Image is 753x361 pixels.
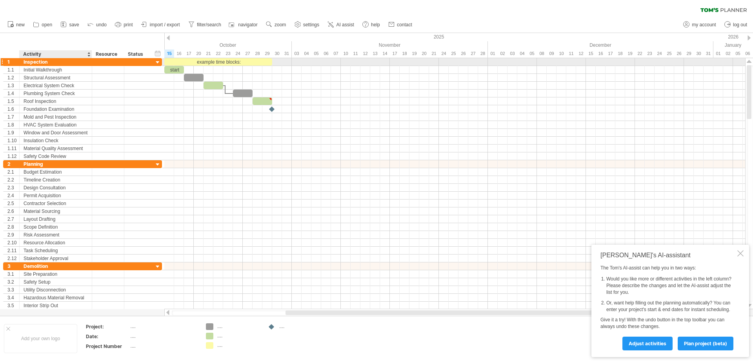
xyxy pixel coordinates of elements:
a: plan project (beta) [678,337,733,350]
a: navigator [227,20,260,30]
div: Thursday, 23 October 2025 [223,49,233,58]
div: Wednesday, 10 December 2025 [557,49,566,58]
div: Thursday, 30 October 2025 [272,49,282,58]
div: Demolition [24,262,88,270]
div: 1.3 [7,82,19,89]
div: Contractor Selection [24,200,88,207]
div: .... [131,333,196,340]
div: Resource Allocation [24,239,88,246]
div: 2.12 [7,255,19,262]
li: Or, want help filling out the planning automatically? You can enter your project's start & end da... [606,300,736,313]
div: Resource [96,50,120,58]
div: Thursday, 20 November 2025 [419,49,429,58]
div: 2.6 [7,207,19,215]
div: Friday, 19 December 2025 [625,49,635,58]
div: .... [131,343,196,350]
div: Tuesday, 18 November 2025 [400,49,409,58]
span: contact [397,22,412,27]
div: Tuesday, 21 October 2025 [204,49,213,58]
div: 2.3 [7,184,19,191]
span: settings [303,22,319,27]
div: Roof Inspection [24,97,88,105]
div: 1.11 [7,145,19,152]
a: print [113,20,135,30]
div: Monday, 29 December 2025 [684,49,694,58]
div: Design Consultation [24,184,88,191]
span: plan project (beta) [684,341,727,346]
div: [PERSON_NAME]'s AI-assistant [600,252,736,259]
div: Monday, 17 November 2025 [390,49,400,58]
div: Add your own logo [4,324,77,353]
div: Tuesday, 11 November 2025 [351,49,360,58]
div: Scope Definition [24,223,88,231]
div: 1 [7,58,19,66]
div: 1.9 [7,129,19,136]
span: AI assist [336,22,354,27]
div: 3.2 [7,278,19,286]
a: open [31,20,55,30]
div: Planning [24,160,88,168]
div: Wednesday, 19 November 2025 [409,49,419,58]
div: Monday, 27 October 2025 [243,49,253,58]
div: example time blocks: [164,58,272,66]
div: Site Preparation [24,270,88,278]
div: 2.10 [7,239,19,246]
div: Monday, 20 October 2025 [194,49,204,58]
div: Permit Acquisition [24,192,88,199]
div: Monday, 24 November 2025 [439,49,449,58]
span: my account [692,22,716,27]
div: Tuesday, 23 December 2025 [645,49,655,58]
a: AI assist [326,20,356,30]
div: 3 [7,262,19,270]
div: Safety Code Review [24,152,88,160]
span: zoom [275,22,286,27]
div: 3.1 [7,270,19,278]
div: 1.7 [7,113,19,121]
span: help [371,22,380,27]
div: Monday, 15 December 2025 [586,49,596,58]
span: print [124,22,133,27]
span: new [16,22,25,27]
a: my account [681,20,718,30]
div: Monday, 22 December 2025 [635,49,645,58]
div: The Tom's AI-assist can help you in two ways: Give it a try! With the undo button in the top tool... [600,265,736,350]
a: new [5,20,27,30]
div: Tuesday, 2 December 2025 [498,49,507,58]
div: Friday, 24 October 2025 [233,49,243,58]
div: .... [217,333,260,339]
div: 2.7 [7,215,19,223]
div: Wednesday, 3 December 2025 [507,49,517,58]
div: Thursday, 18 December 2025 [615,49,625,58]
a: save [58,20,81,30]
span: navigator [238,22,257,27]
div: Thursday, 27 November 2025 [468,49,478,58]
div: 3.4 [7,294,19,301]
span: open [42,22,52,27]
div: Friday, 14 November 2025 [380,49,390,58]
div: 1.12 [7,152,19,160]
div: 1.2 [7,74,19,81]
div: 2.4 [7,192,19,199]
div: 1.5 [7,97,19,105]
span: filter/search [197,22,221,27]
div: Wednesday, 26 November 2025 [458,49,468,58]
div: Friday, 17 October 2025 [184,49,194,58]
div: Date: [86,333,129,340]
div: Wednesday, 5 November 2025 [311,49,321,58]
div: Thursday, 11 December 2025 [566,49,576,58]
div: Window and Door Assessment [24,129,88,136]
div: Timeline Creation [24,176,88,183]
div: Material Quality Assessment [24,145,88,152]
div: Thursday, 25 December 2025 [664,49,674,58]
div: .... [131,323,196,330]
div: 1.8 [7,121,19,128]
div: Thursday, 6 November 2025 [321,49,331,58]
div: Tuesday, 16 December 2025 [596,49,606,58]
div: .... [279,323,322,330]
div: Thursday, 1 January 2026 [713,49,723,58]
div: Stakeholder Approval [24,255,88,262]
a: Adjust activities [622,337,673,350]
div: Thursday, 13 November 2025 [370,49,380,58]
a: filter/search [186,20,224,30]
div: Thursday, 16 October 2025 [174,49,184,58]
